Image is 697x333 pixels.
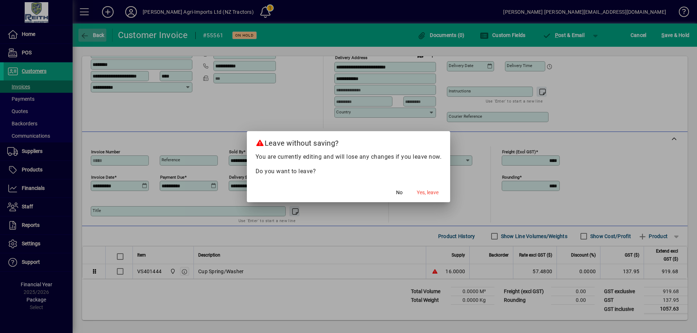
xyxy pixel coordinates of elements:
[414,186,441,199] button: Yes, leave
[396,189,403,196] span: No
[256,167,442,176] p: Do you want to leave?
[417,189,439,196] span: Yes, leave
[256,153,442,161] p: You are currently editing and will lose any changes if you leave now.
[247,131,451,152] h2: Leave without saving?
[388,186,411,199] button: No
